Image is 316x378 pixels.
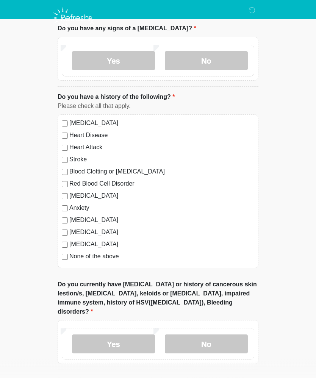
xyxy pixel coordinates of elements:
input: Stroke [62,157,68,163]
label: Yes [72,52,155,70]
label: [MEDICAL_DATA] [69,240,254,249]
input: [MEDICAL_DATA] [62,121,68,127]
input: [MEDICAL_DATA] [62,218,68,224]
label: Do you have a history of the following? [58,93,175,102]
label: [MEDICAL_DATA] [69,216,254,225]
label: None of the above [69,252,254,261]
label: Red Blood Cell Disorder [69,180,254,189]
label: Heart Attack [69,143,254,152]
img: Refresh RX Logo [50,6,96,31]
label: Stroke [69,155,254,164]
input: Blood Clotting or [MEDICAL_DATA] [62,169,68,175]
input: Anxiety [62,206,68,212]
input: [MEDICAL_DATA] [62,194,68,200]
label: [MEDICAL_DATA] [69,228,254,237]
label: No [165,52,248,70]
label: No [165,335,248,354]
input: None of the above [62,254,68,260]
label: Yes [72,335,155,354]
div: Please check all that apply. [58,102,258,111]
label: Heart Disease [69,131,254,140]
input: Heart Attack [62,145,68,151]
label: [MEDICAL_DATA] [69,192,254,201]
label: [MEDICAL_DATA] [69,119,254,128]
input: [MEDICAL_DATA] [62,230,68,236]
input: Red Blood Cell Disorder [62,181,68,187]
label: Blood Clotting or [MEDICAL_DATA] [69,167,254,177]
label: Anxiety [69,204,254,213]
input: Heart Disease [62,133,68,139]
label: Do you currently have [MEDICAL_DATA] or history of cancerous skin lestion/s, [MEDICAL_DATA], kelo... [58,280,258,317]
input: [MEDICAL_DATA] [62,242,68,248]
